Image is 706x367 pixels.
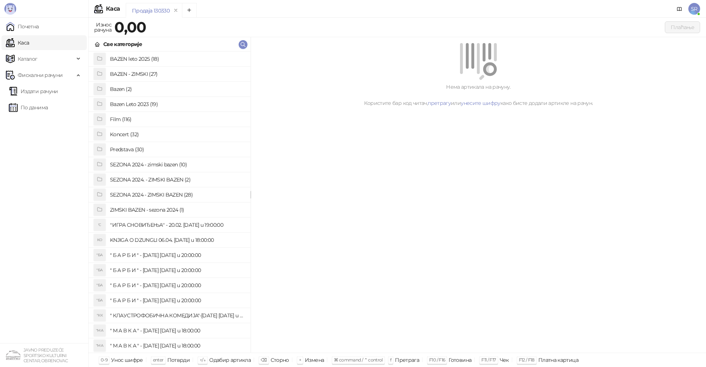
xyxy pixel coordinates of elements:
div: Одабир артикла [209,355,251,365]
div: Готовина [449,355,471,365]
span: [PERSON_NAME] [7,16,67,25]
img: 64x64-companyLogo-4a28e1f8-f217-46d7-badd-69a834a81aaf.png [6,348,21,363]
div: Сторно [271,355,289,365]
h4: " М А В К А " - [DATE] [DATE] u 18:00:00 [110,340,245,352]
div: Продаја 130330 [132,7,170,15]
span: + [299,357,301,363]
h4: " КЛАУСТРОФОБИЧНА КОМЕДИЈА"-[DATE] [DATE] u 20:00:00 [110,310,245,321]
div: Каса [106,6,120,12]
a: претрагу [428,100,451,106]
span: F12 / F18 [519,357,535,363]
div: 'С [94,219,106,231]
div: Измена [305,355,324,365]
small: JAVNO PREDUZEĆE SPORTSKO KULTURNI CENTAR, OBRENOVAC [24,347,68,363]
span: 0-9 [101,357,107,363]
a: Каса [6,35,29,50]
span: enter [153,357,164,363]
h4: BAZEN leto 2025 (18) [110,53,245,65]
div: Све категорије [103,40,142,48]
h4: ZIMSKI BAZEN - sezona 2024 (1) [110,204,245,216]
a: унесите шифру [461,100,500,106]
div: Платна картица [538,355,578,365]
h4: " М А В К А " - [DATE] [DATE] u 18:00:00 [110,325,245,336]
h4: " Б А Р Б И " - [DATE] [DATE] u 20:00:00 [110,294,245,306]
a: Почетна [6,19,39,34]
div: "БА [94,264,106,276]
h4: Bazen (2) [110,83,245,95]
h4: " Б А Р Б И " - [DATE] [DATE] u 20:00:00 [110,264,245,276]
h4: BAZEN - ZIMSKI (27) [110,68,245,80]
div: "МА [94,325,106,336]
span: SR [688,3,700,15]
a: Издати рачуни [9,84,58,99]
div: KO [94,234,106,246]
div: Чек [500,355,509,365]
div: "БА [94,249,106,261]
span: ⌘ command / ⌃ control [334,357,383,363]
div: Потврди [167,355,190,365]
button: Add tab [182,3,197,18]
h4: " Б А Р Б И " - [DATE] [DATE] u 20:00:00 [110,249,245,261]
a: Документација [674,3,685,15]
button: Плаћање [665,21,700,33]
h4: SEZONA 2024. - ZIMSKI BAZEN (2) [110,174,245,186]
div: "МА [94,340,106,352]
div: "КК [94,310,106,321]
a: По данима [9,100,48,115]
span: Фискални рачуни [18,68,63,82]
h4: KNJIGA O DZUNGLI 06.04. [DATE] u 18:00:00 [110,234,245,246]
h4: Bazen Leto 2023 (19) [110,98,245,110]
span: F10 / F16 [429,357,445,363]
div: "БА [94,294,106,306]
div: Претрага [395,355,419,365]
span: ↑/↓ [200,357,206,363]
h4: Koncert (32) [110,128,245,140]
strong: 0,00 [114,18,146,36]
span: f [390,357,391,363]
h4: " Б А Р Б И " - [DATE] [DATE] u 20:00:00 [110,279,245,291]
div: Износ рачуна [93,20,113,35]
span: F11 / F17 [481,357,496,363]
span: ⌫ [261,357,267,363]
h4: SEZONA 2024 - zimski bazen (10) [110,159,245,170]
h4: ''ИГРА СНОВИЂЕЊА'' - 20.02. [DATE] u 19:00:00 [110,219,245,231]
button: remove [171,7,181,14]
div: Унос шифре [111,355,143,365]
span: Каталог [18,52,38,66]
img: Logo [4,3,16,15]
h4: Film (116) [110,113,245,125]
div: "БА [94,279,106,291]
h4: SEZONA 2024 - ZIMSKI BAZEN (28) [110,189,245,201]
h4: Predstava (30) [110,144,245,155]
div: grid [89,52,250,353]
div: Нема артикала на рачуну. Користите бар код читач, или како бисте додали артикле на рачун. [260,83,697,107]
